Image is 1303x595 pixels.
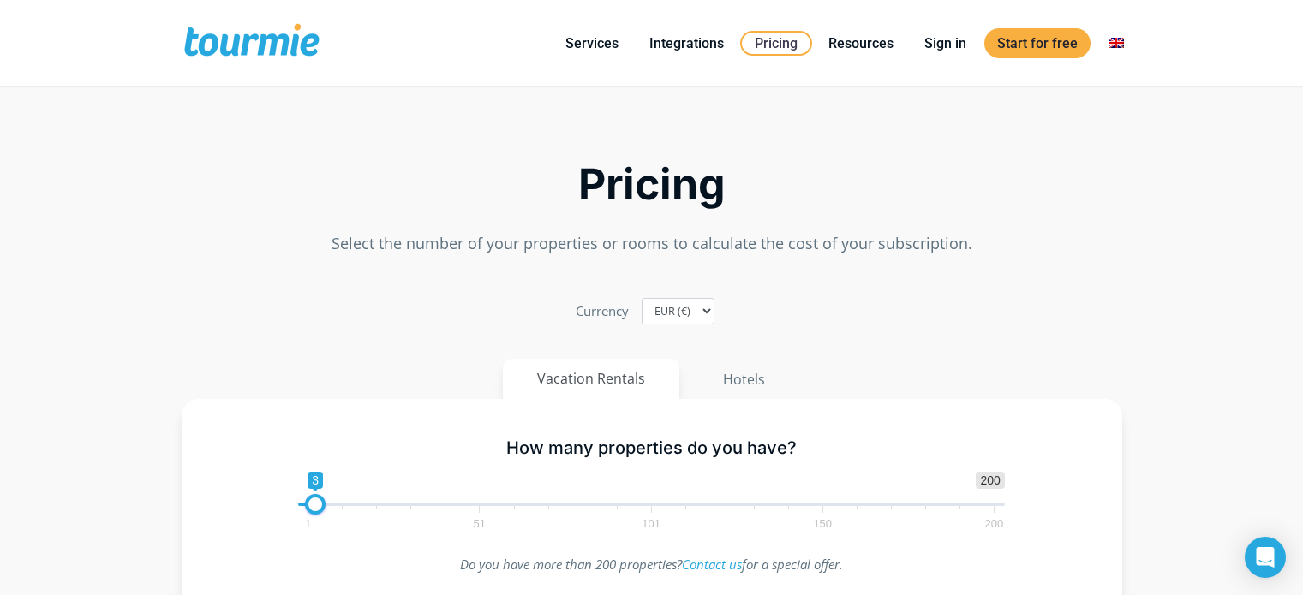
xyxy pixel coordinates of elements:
[302,520,314,527] span: 1
[639,520,663,527] span: 101
[553,33,631,54] a: Services
[976,472,1004,489] span: 200
[308,472,323,489] span: 3
[298,437,1005,459] h5: How many properties do you have?
[816,33,906,54] a: Resources
[182,232,1122,255] p: Select the number of your properties or rooms to calculate the cost of your subscription.
[688,359,800,400] button: Hotels
[682,556,742,573] a: Contact us
[740,31,812,56] a: Pricing
[298,553,1005,576] p: Do you have more than 200 properties? for a special offer.
[182,164,1122,205] h2: Pricing
[637,33,737,54] a: Integrations
[983,520,1007,527] span: 200
[810,520,834,527] span: 150
[1245,537,1286,578] div: Open Intercom Messenger
[576,300,629,323] label: Currency
[912,33,979,54] a: Sign in
[1096,33,1137,54] a: Switch to
[984,28,1091,58] a: Start for free
[503,359,679,399] button: Vacation Rentals
[471,520,488,527] span: 51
